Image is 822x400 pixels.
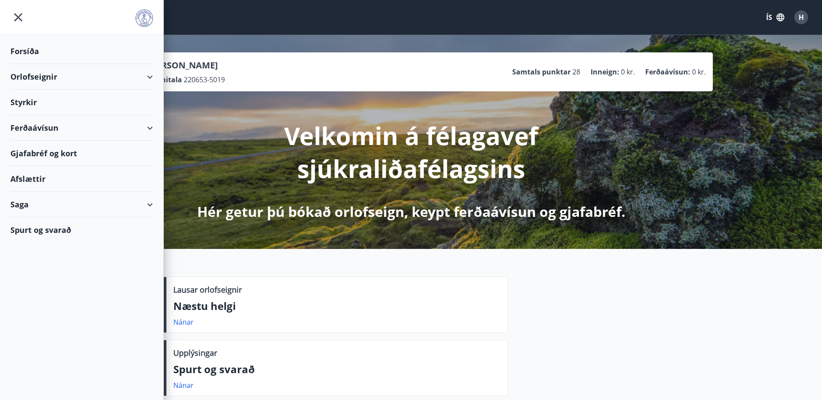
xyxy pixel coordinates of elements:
div: Spurt og svarað [10,217,153,242]
span: H [799,13,804,22]
p: Velkomin á félagavef sjúkraliðafélagsins [182,119,640,185]
a: Nánar [173,381,194,390]
p: Spurt og svarað [173,362,501,377]
img: union_logo [136,10,153,27]
div: Saga [10,192,153,217]
div: Gjafabréf og kort [10,141,153,166]
div: Afslættir [10,166,153,192]
button: H [791,7,812,28]
p: Næstu helgi [173,299,501,313]
button: ÍS [761,10,789,25]
button: menu [10,10,26,25]
span: 0 kr. [692,67,706,77]
p: Inneign : [591,67,619,77]
span: 220653-5019 [184,75,225,84]
span: 0 kr. [621,67,635,77]
div: Orlofseignir [10,64,153,90]
p: Hér getur þú bókað orlofseign, keypt ferðaávísun og gjafabréf. [197,202,625,221]
div: Styrkir [10,90,153,115]
p: Ferðaávísun : [645,67,690,77]
p: Lausar orlofseignir [173,284,242,295]
p: [PERSON_NAME] [148,59,225,71]
p: Kennitala [148,75,182,84]
div: Forsíða [10,39,153,64]
span: 28 [572,67,580,77]
a: Nánar [173,317,194,327]
p: Upplýsingar [173,347,217,358]
p: Samtals punktar [512,67,571,77]
div: Ferðaávísun [10,115,153,141]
